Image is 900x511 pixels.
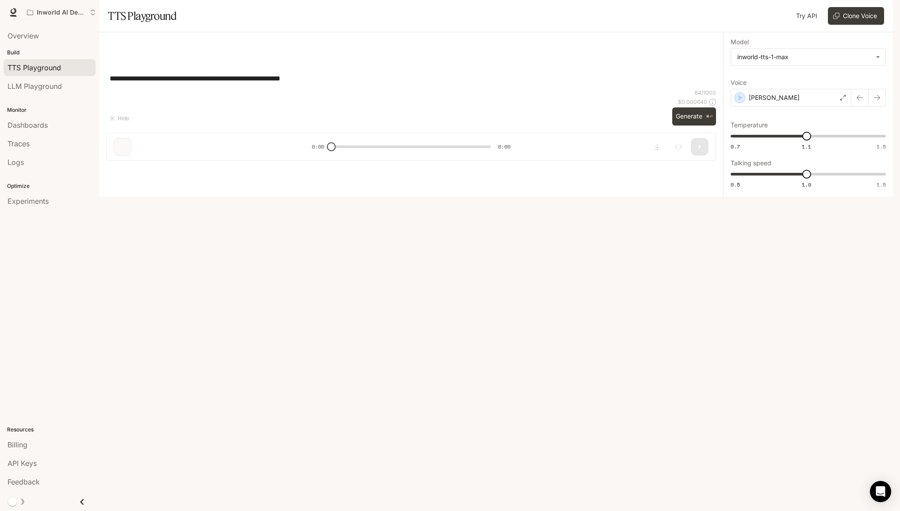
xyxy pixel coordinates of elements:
button: Open workspace menu [23,4,100,21]
p: 64 / 1000 [695,89,716,96]
span: 1.0 [802,181,811,188]
p: Model [731,39,749,45]
p: [PERSON_NAME] [749,93,800,102]
span: 1.1 [802,143,811,150]
button: Generate⌘⏎ [672,107,716,126]
h1: TTS Playground [108,7,176,25]
p: ⌘⏎ [706,114,712,119]
button: Clone Voice [828,7,884,25]
button: Hide [106,111,134,126]
p: $ 0.000640 [678,98,707,106]
a: Try API [793,7,821,25]
div: inworld-tts-1-max [737,53,871,61]
span: 1.5 [877,143,886,150]
p: Inworld AI Demos [37,9,86,16]
span: 0.5 [731,181,740,188]
p: Voice [731,80,747,86]
span: 1.5 [877,181,886,188]
p: Temperature [731,122,768,128]
p: Talking speed [731,160,771,166]
span: 0.7 [731,143,740,150]
div: inworld-tts-1-max [731,49,885,65]
div: Open Intercom Messenger [870,481,891,502]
